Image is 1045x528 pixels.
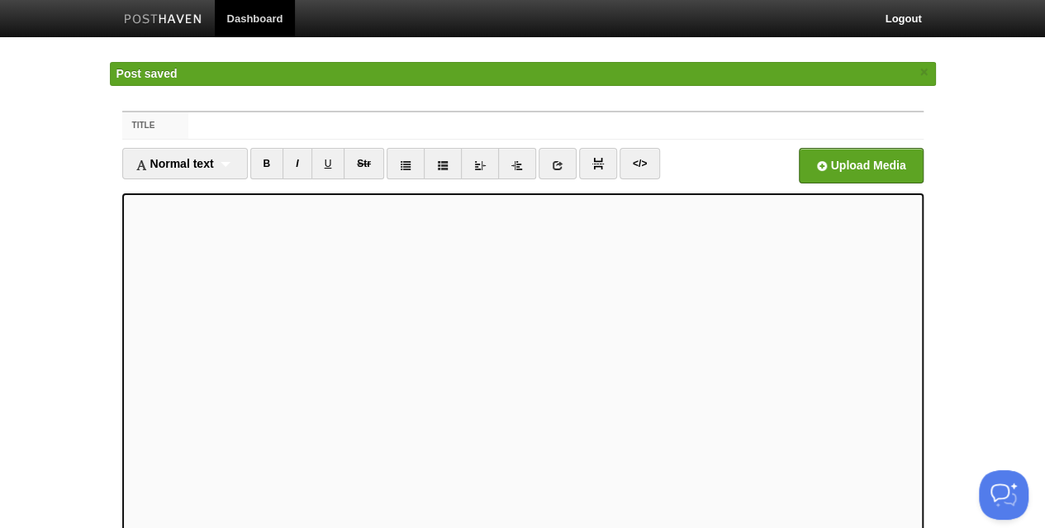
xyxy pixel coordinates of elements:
[135,157,214,170] span: Normal text
[124,14,202,26] img: Posthaven-bar
[357,158,371,169] del: Str
[917,62,932,83] a: ×
[116,67,178,80] span: Post saved
[311,148,345,179] a: U
[250,148,284,179] a: B
[122,112,189,139] label: Title
[592,158,604,169] img: pagebreak-icon.png
[283,148,311,179] a: I
[344,148,384,179] a: Str
[979,470,1028,520] iframe: Help Scout Beacon - Open
[620,148,660,179] a: </>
